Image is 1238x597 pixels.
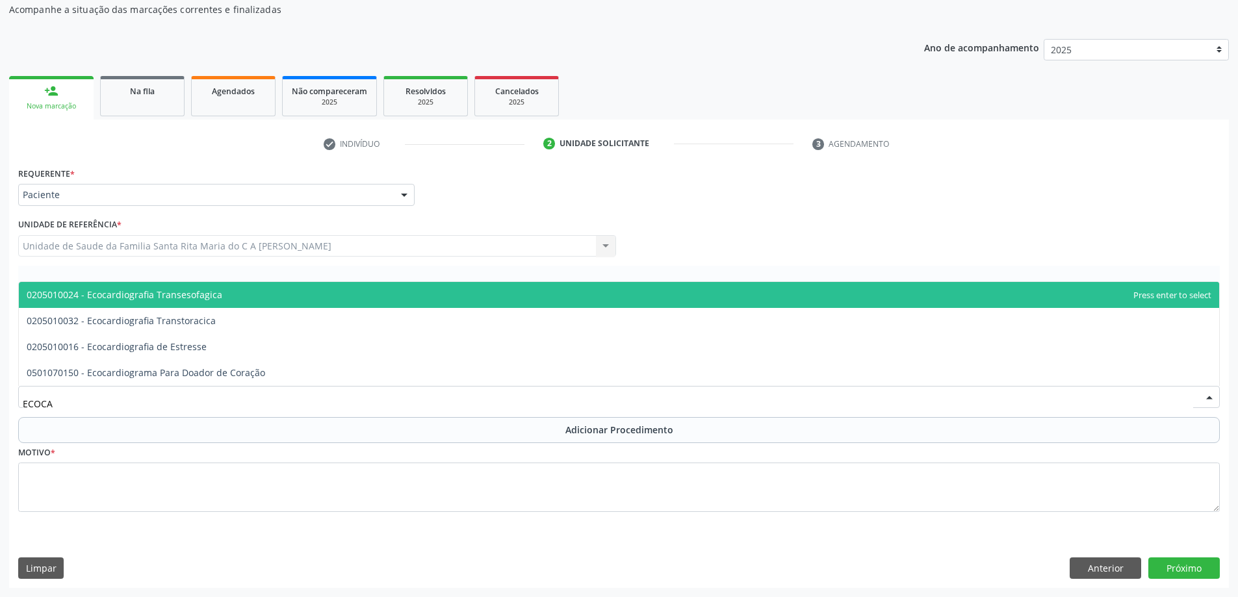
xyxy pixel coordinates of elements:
[1148,557,1220,579] button: Próximo
[543,138,555,149] div: 2
[495,86,539,97] span: Cancelados
[406,86,446,97] span: Resolvidos
[18,215,122,235] label: Unidade de referência
[924,39,1039,55] p: Ano de acompanhamento
[130,86,155,97] span: Na fila
[565,423,673,437] span: Adicionar Procedimento
[44,84,58,98] div: person_add
[18,164,75,184] label: Requerente
[18,443,55,463] label: Motivo
[23,188,388,201] span: Paciente
[18,417,1220,443] button: Adicionar Procedimento
[292,86,367,97] span: Não compareceram
[1070,557,1141,579] button: Anterior
[27,340,207,353] span: 0205010016 - Ecocardiografia de Estresse
[292,97,367,107] div: 2025
[27,366,265,379] span: 0501070150 - Ecocardiograma Para Doador de Coração
[18,101,84,111] div: Nova marcação
[560,138,649,149] div: Unidade solicitante
[23,390,1193,416] input: Buscar por procedimento
[212,86,255,97] span: Agendados
[393,97,458,107] div: 2025
[484,97,549,107] div: 2025
[9,3,863,16] p: Acompanhe a situação das marcações correntes e finalizadas
[27,288,222,301] span: 0205010024 - Ecocardiografia Transesofagica
[27,314,216,327] span: 0205010032 - Ecocardiografia Transtoracica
